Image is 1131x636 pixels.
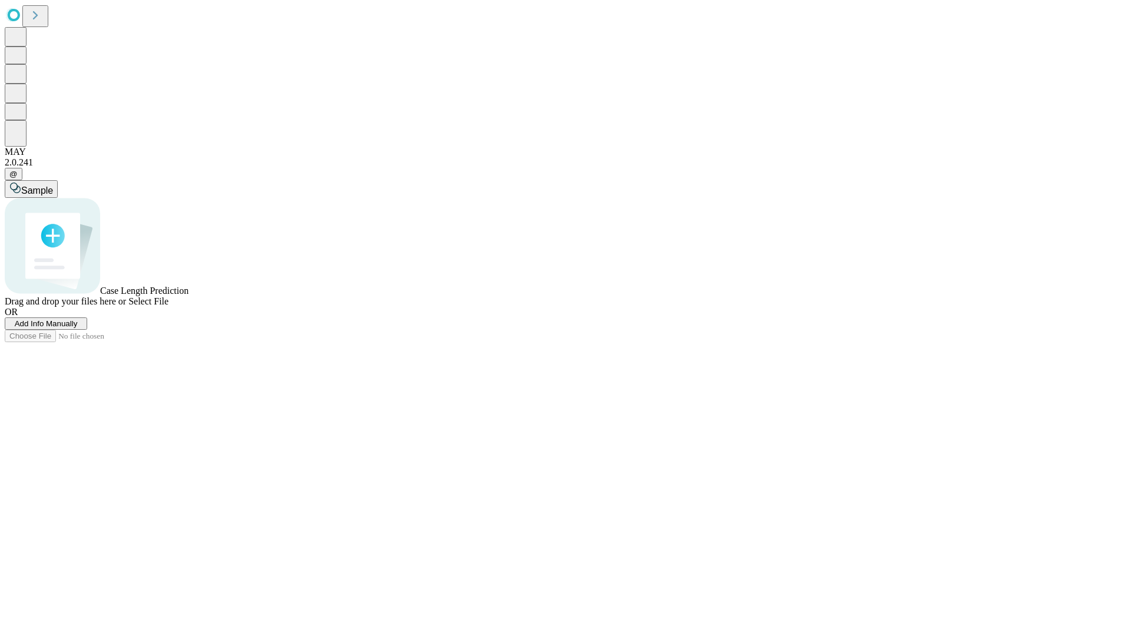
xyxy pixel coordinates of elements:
button: Add Info Manually [5,317,87,330]
span: Sample [21,185,53,196]
div: MAY [5,147,1126,157]
button: Sample [5,180,58,198]
span: Select File [128,296,168,306]
button: @ [5,168,22,180]
span: OR [5,307,18,317]
span: Add Info Manually [15,319,78,328]
span: Drag and drop your files here or [5,296,126,306]
span: Case Length Prediction [100,286,188,296]
span: @ [9,170,18,178]
div: 2.0.241 [5,157,1126,168]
